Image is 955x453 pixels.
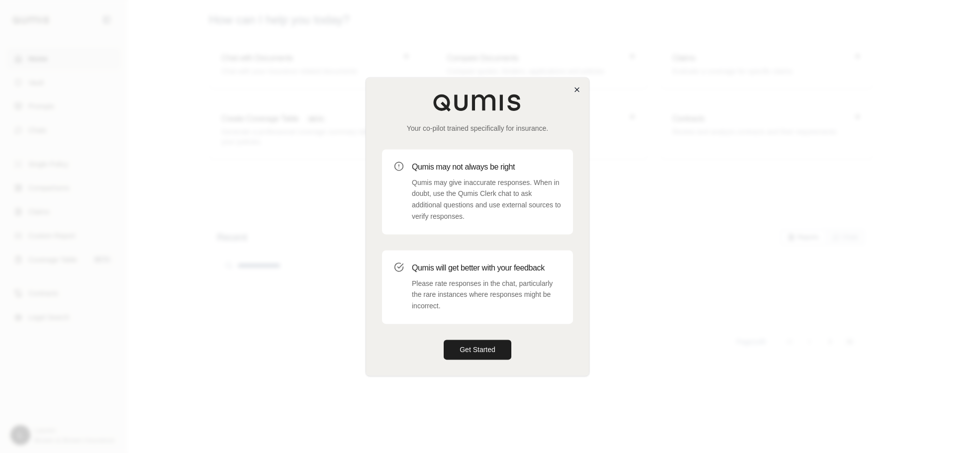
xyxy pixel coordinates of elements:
p: Please rate responses in the chat, particularly the rare instances where responses might be incor... [412,278,561,312]
h3: Qumis will get better with your feedback [412,262,561,274]
p: Your co-pilot trained specifically for insurance. [382,123,573,133]
img: Qumis Logo [433,93,522,111]
h3: Qumis may not always be right [412,161,561,173]
p: Qumis may give inaccurate responses. When in doubt, use the Qumis Clerk chat to ask additional qu... [412,177,561,222]
button: Get Started [444,340,511,360]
